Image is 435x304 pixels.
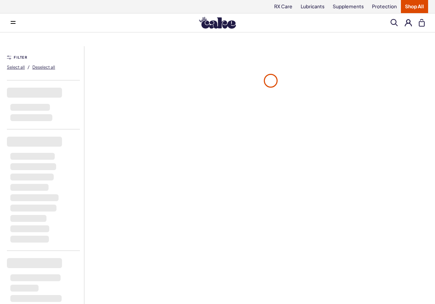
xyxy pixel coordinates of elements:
img: Hello Cake [199,17,236,29]
span: Select all [7,65,25,70]
button: Select all [7,61,25,72]
span: / [28,64,30,70]
button: Deselect all [32,61,55,72]
span: Deselect all [32,65,55,70]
